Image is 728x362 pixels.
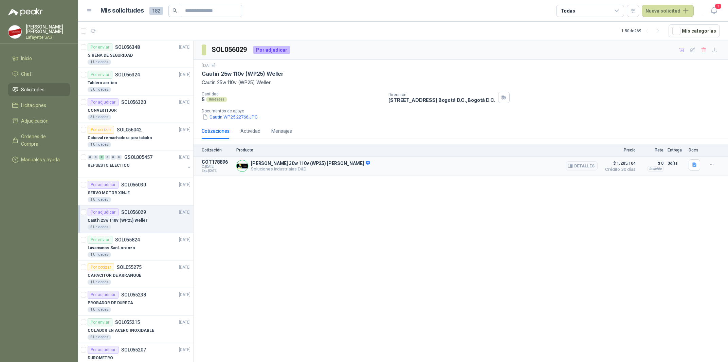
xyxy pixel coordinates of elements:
[561,7,575,15] div: Todas
[115,320,140,325] p: SOL055215
[88,245,135,251] p: Lavamanos San Lorenzo
[179,72,190,78] p: [DATE]
[111,155,116,160] div: 0
[88,307,111,312] div: 1 Unidades
[202,113,258,121] button: Cautin WP25 22766.JPG
[88,52,133,59] p: SIRENA DE SEGURIDAD
[708,5,720,17] button: 1
[88,327,154,334] p: COLADOR EN ACERO INOXIDABLE
[116,155,122,160] div: 0
[88,162,130,169] p: REPUESTO ELECTICO
[206,97,227,102] div: Unidades
[88,43,112,51] div: Por enviar
[88,59,111,65] div: 1 Unidades
[202,96,205,102] p: 5
[99,155,104,160] div: 2
[88,80,117,86] p: Tablero acrílico
[88,98,119,106] div: Por adjudicar
[115,72,140,77] p: SOL056324
[88,272,141,279] p: CAPACITOR DE ARRANQUE
[202,148,232,152] p: Cotización
[602,159,636,167] span: $ 1.205.104
[271,127,292,135] div: Mensajes
[202,62,215,69] p: [DATE]
[88,346,119,354] div: Por adjudicar
[202,127,230,135] div: Cotizaciones
[88,291,119,299] div: Por adjudicar
[251,161,370,167] p: [PERSON_NAME] 30w 110v (WP25) [PERSON_NAME]
[115,45,140,50] p: SOL056348
[179,264,190,271] p: [DATE]
[8,153,70,166] a: Manuales y ayuda
[669,24,720,37] button: Mís categorías
[78,123,193,150] a: Por cotizarSOL056042[DATE] Cabezal remachadora para taladro1 Unidades
[78,178,193,205] a: Por adjudicarSOL056030[DATE] SERVO MOTOR XINJE1 Unidades
[78,68,193,95] a: Por enviarSOL056324[DATE] Tablero acrílico5 Unidades
[101,6,144,16] h1: Mis solicitudes
[202,159,232,165] p: COT178896
[121,292,146,297] p: SOL055238
[78,288,193,315] a: Por adjudicarSOL055238[DATE] PROBADOR DE DUREZA1 Unidades
[88,114,111,120] div: 3 Unidades
[202,70,284,77] p: Cautín 25w 110v (WP25) Weller
[237,160,248,171] img: Company Logo
[88,135,152,141] p: Cabezal remachadora para taladro
[21,102,46,109] span: Licitaciones
[179,319,190,326] p: [DATE]
[179,99,190,106] p: [DATE]
[117,127,142,132] p: SOL056042
[88,142,111,147] div: 1 Unidades
[149,7,163,15] span: 182
[124,155,152,160] p: GSOL005457
[642,5,694,17] button: Nueva solicitud
[21,55,32,62] span: Inicio
[78,40,193,68] a: Por enviarSOL056348[DATE] SIRENA DE SEGURIDAD1 Unidades
[621,25,663,36] div: 1 - 50 de 269
[88,197,111,202] div: 1 Unidades
[689,148,702,152] p: Docs
[88,279,111,285] div: 1 Unidades
[78,233,193,260] a: Por enviarSOL055824[DATE] Lavamanos San Lorenzo1 Unidades
[121,100,146,105] p: SOL056320
[121,182,146,187] p: SOL056030
[121,347,146,352] p: SOL055207
[105,155,110,160] div: 0
[88,155,93,160] div: 0
[179,127,190,133] p: [DATE]
[202,92,383,96] p: Cantidad
[253,46,290,54] div: Por adjudicar
[21,70,31,78] span: Chat
[88,224,111,230] div: 5 Unidades
[236,148,598,152] p: Producto
[78,315,193,343] a: Por enviarSOL055215[DATE] COLADOR EN ACERO INOXIDABLE2 Unidades
[172,8,177,13] span: search
[88,355,113,361] p: DUROMETRO
[88,252,111,257] div: 1 Unidades
[88,300,133,306] p: PROBADOR DE DUREZA
[88,334,111,340] div: 2 Unidades
[240,127,260,135] div: Actividad
[179,182,190,188] p: [DATE]
[78,260,193,288] a: Por cotizarSOL055275[DATE] CAPACITOR DE ARRANQUE1 Unidades
[179,237,190,243] p: [DATE]
[179,44,190,51] p: [DATE]
[8,52,70,65] a: Inicio
[179,209,190,216] p: [DATE]
[117,265,142,270] p: SOL055275
[8,130,70,150] a: Órdenes de Compra
[115,237,140,242] p: SOL055824
[93,155,98,160] div: 0
[88,263,114,271] div: Por cotizar
[88,217,147,224] p: Cautín 25w 110v (WP25) Weller
[21,156,60,163] span: Manuales y ayuda
[78,95,193,123] a: Por adjudicarSOL056320[DATE] CONVERTIDOR3 Unidades
[202,169,232,173] span: Exp: [DATE]
[202,165,232,169] span: C: [DATE]
[88,236,112,244] div: Por enviar
[88,87,111,92] div: 5 Unidades
[21,133,63,148] span: Órdenes de Compra
[212,44,248,55] h3: SOL056029
[179,347,190,353] p: [DATE]
[88,190,130,196] p: SERVO MOTOR XINJE
[88,126,114,134] div: Por cotizar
